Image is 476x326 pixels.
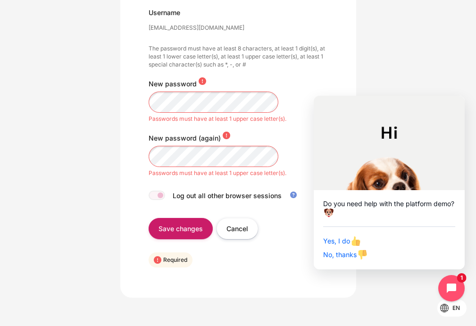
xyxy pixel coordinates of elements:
[199,78,206,86] i: Required
[223,133,230,140] i: Required
[154,255,163,265] i: Required field
[149,218,213,239] input: Save changes
[149,80,197,88] label: New password
[149,134,221,142] label: New password (again)
[289,191,298,199] i: Help with Log out all other browser sessions
[173,191,304,201] label: Log out all other browser sessions
[149,252,192,267] div: Required
[149,8,180,17] label: Username
[149,24,244,32] div: [EMAIL_ADDRESS][DOMAIN_NAME]
[287,191,300,199] a: Help
[217,218,258,239] input: Cancel
[149,115,328,123] div: Passwords must have at least 1 upper case letter(s).
[452,304,460,312] span: en
[149,45,328,68] div: The password must have at least 8 characters, at least 1 digit(s), at least 1 lower case letter(s...
[437,300,467,317] button: Languages
[149,169,328,177] div: Passwords must have at least 1 upper case letter(s).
